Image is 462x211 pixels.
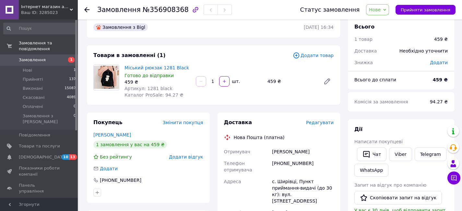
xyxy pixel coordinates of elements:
a: Telegram [415,147,446,161]
button: Прийняти замовлення [396,5,456,15]
span: 1 [74,67,76,73]
span: Замовлення [97,6,141,14]
span: Замовлення з [PERSON_NAME] [23,113,74,125]
span: [DEMOGRAPHIC_DATA] [19,154,67,160]
span: Покупець [93,119,123,125]
span: Панель управління [19,182,60,194]
a: WhatsApp [354,164,388,177]
span: №356908368 [143,6,189,14]
span: Додати [430,60,448,65]
div: Статус замовлення [300,6,360,13]
span: Доставка [354,48,377,53]
span: Оплачені [23,104,43,110]
span: 13 [69,154,77,160]
div: [PERSON_NAME] [271,146,335,158]
span: Додати відгук [169,154,203,159]
div: Необхідно уточнити [396,44,452,58]
span: Виконані [23,86,43,91]
div: Повернутися назад [84,6,89,13]
span: Доставка [224,119,252,125]
div: с. Ширівці, Пункт приймання-видачі (до 30 кг): вул. [STREET_ADDRESS] [271,176,335,207]
div: 459 ₴ [434,36,448,42]
span: Інтернет магазин аксесуарів Liked.com.ua [21,4,70,10]
span: 10 [62,154,69,160]
span: Знижка [354,60,373,65]
span: Показники роботи компанії [19,165,60,177]
div: шт. [230,78,241,85]
div: [PHONE_NUMBER] [271,158,335,176]
span: Запит на відгук про компанію [354,182,426,188]
span: 1 товар [354,37,373,42]
a: Viber [389,147,412,161]
div: Нова Пошта (платна) [232,134,286,141]
span: Нові [23,67,32,73]
span: Повідомлення [19,132,50,138]
button: Чат [357,147,386,161]
div: 459 ₴ [124,79,191,85]
input: Пошук [3,23,77,34]
span: Змінити покупця [163,120,203,125]
time: [DATE] 16:34 [304,25,334,30]
span: 15087 [65,86,76,91]
span: Каталог ProSale: 94.27 ₴ [124,92,183,98]
span: 1 [68,57,75,63]
span: Прийняті [23,76,43,82]
span: Адреса [224,179,241,184]
span: Скасовані [23,95,45,100]
span: Додати товар [293,52,334,59]
span: Прийняти замовлення [401,7,450,12]
div: Ваш ID: 3285023 [21,10,78,16]
span: Замовлення та повідомлення [19,40,78,52]
a: Редагувати [321,75,334,88]
span: Отримувач [224,149,250,154]
b: 459 ₴ [433,77,448,82]
span: Замовлення [19,57,46,63]
span: Всього до сплати [354,77,396,82]
div: [PHONE_NUMBER] [99,177,142,183]
button: Скопіювати запит на відгук [354,191,442,205]
a: [PERSON_NAME] [93,132,131,137]
span: Готово до відправки [124,73,174,78]
span: Дії [354,126,362,132]
span: Нове [369,7,381,12]
span: 137 [69,76,76,82]
span: Написати покупцеві [354,139,403,144]
span: Телефон отримувача [224,161,252,172]
span: 0 [74,113,76,125]
img: Міський рюкзак 1281 Black [94,66,119,89]
button: Чат з покупцем [447,171,460,184]
span: Редагувати [306,120,334,125]
a: Міський рюкзак 1281 Black [124,65,189,70]
span: Товари в замовленні (1) [93,52,166,58]
span: Всього [354,24,374,30]
span: 94.27 ₴ [430,99,448,104]
span: 0 [74,104,76,110]
span: 4089 [67,95,76,100]
div: 459 ₴ [265,77,318,86]
span: Комісія за замовлення [354,99,408,104]
span: Товари та послуги [19,143,60,149]
span: Додати [100,166,118,171]
div: 1 замовлення у вас на 459 ₴ [93,141,167,148]
span: Без рейтингу [100,154,132,159]
div: Замовлення з Bigl [93,23,148,31]
span: Артикул: 1281 black [124,86,172,91]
